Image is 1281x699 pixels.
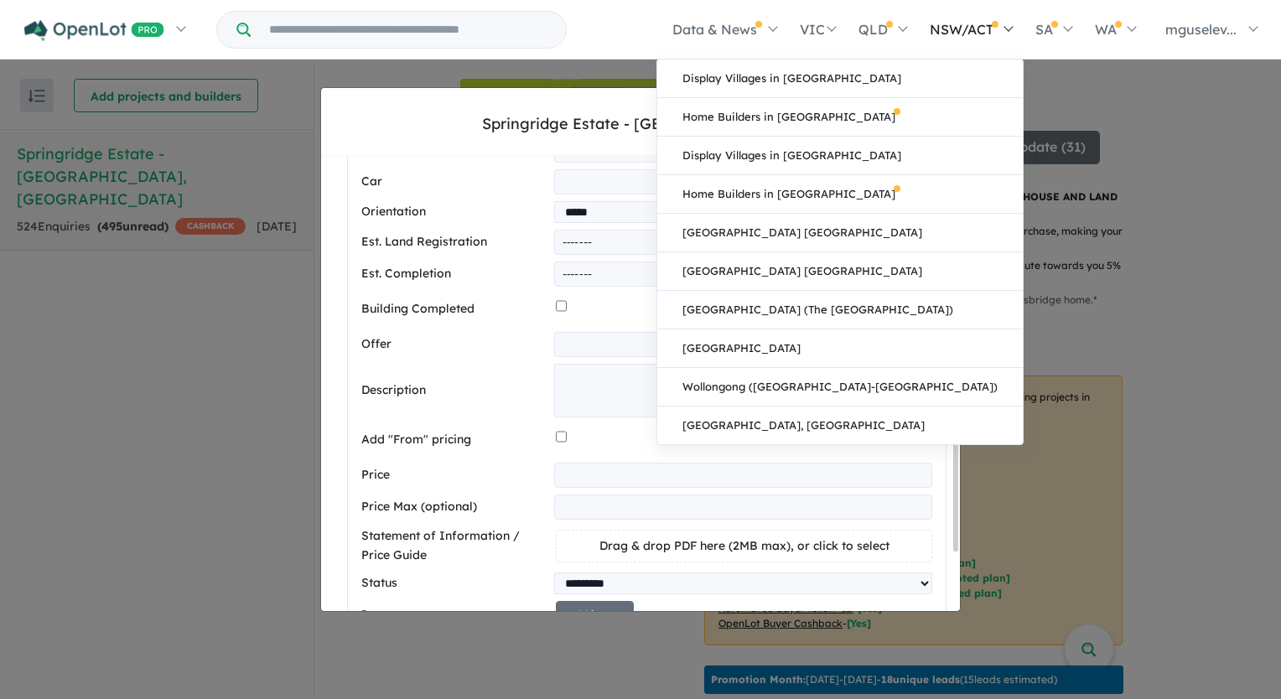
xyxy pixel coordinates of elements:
[556,601,634,629] button: Add image
[657,406,1023,444] a: [GEOGRAPHIC_DATA], [GEOGRAPHIC_DATA]
[361,232,547,252] label: Est. Land Registration
[657,368,1023,406] a: Wollongong ([GEOGRAPHIC_DATA]-[GEOGRAPHIC_DATA])
[361,526,549,567] label: Statement of Information / Price Guide
[1165,21,1237,38] span: mguselev...
[361,605,549,625] label: Images
[361,264,547,284] label: Est. Completion
[361,334,547,355] label: Offer
[657,137,1023,175] a: Display Villages in [GEOGRAPHIC_DATA]
[657,214,1023,252] a: [GEOGRAPHIC_DATA] [GEOGRAPHIC_DATA]
[361,497,547,517] label: Price Max (optional)
[657,98,1023,137] a: Home Builders in [GEOGRAPHIC_DATA]
[657,252,1023,291] a: [GEOGRAPHIC_DATA] [GEOGRAPHIC_DATA]
[361,172,547,192] label: Car
[361,299,549,319] label: Building Completed
[361,465,547,485] label: Price
[657,329,1023,368] a: [GEOGRAPHIC_DATA]
[24,20,164,41] img: Openlot PRO Logo White
[657,291,1023,329] a: [GEOGRAPHIC_DATA] (The [GEOGRAPHIC_DATA])
[361,573,547,593] label: Status
[254,12,563,48] input: Try estate name, suburb, builder or developer
[657,175,1023,214] a: Home Builders in [GEOGRAPHIC_DATA]
[361,202,547,222] label: Orientation
[657,60,1023,98] a: Display Villages in [GEOGRAPHIC_DATA]
[482,113,800,135] div: Springridge Estate - [GEOGRAPHIC_DATA]
[599,538,889,553] span: Drag & drop PDF here (2MB max), or click to select
[361,381,547,401] label: Description
[361,430,549,450] label: Add "From" pricing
